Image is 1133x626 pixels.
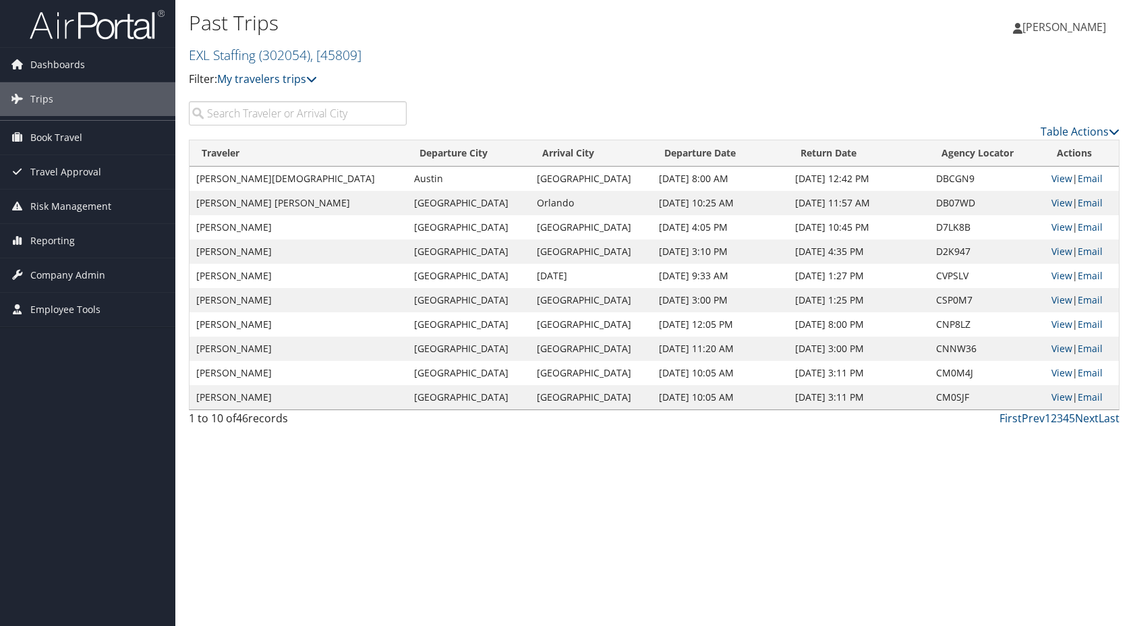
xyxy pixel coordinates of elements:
span: Dashboards [30,48,85,82]
td: [DATE] 3:00 PM [652,288,788,312]
a: View [1051,221,1072,233]
a: Email [1078,172,1103,185]
td: | [1045,361,1119,385]
td: | [1045,239,1119,264]
td: D7LK8B [929,215,1045,239]
a: My travelers trips [217,72,317,86]
td: [DATE] 8:00 PM [788,312,929,337]
td: | [1045,385,1119,409]
a: [PERSON_NAME] [1013,7,1120,47]
td: [GEOGRAPHIC_DATA] [407,288,529,312]
td: [GEOGRAPHIC_DATA] [530,385,652,409]
a: Email [1078,221,1103,233]
td: | [1045,191,1119,215]
td: [PERSON_NAME] [190,361,407,385]
td: [GEOGRAPHIC_DATA] [407,385,529,409]
td: [PERSON_NAME] [190,337,407,361]
input: Search Traveler or Arrival City [189,101,407,125]
a: View [1051,196,1072,209]
a: Prev [1022,411,1045,426]
td: [DATE] 1:25 PM [788,288,929,312]
th: Agency Locator: activate to sort column ascending [929,140,1045,167]
td: [GEOGRAPHIC_DATA] [530,337,652,361]
td: [DATE] 10:25 AM [652,191,788,215]
a: Email [1078,196,1103,209]
span: ( 302054 ) [259,46,310,64]
td: [PERSON_NAME] [190,288,407,312]
td: [DATE] 11:57 AM [788,191,929,215]
a: Email [1078,342,1103,355]
td: [DATE] 4:05 PM [652,215,788,239]
a: 1 [1045,411,1051,426]
td: | [1045,288,1119,312]
td: [GEOGRAPHIC_DATA] [530,288,652,312]
td: | [1045,264,1119,288]
span: Reporting [30,224,75,258]
td: [GEOGRAPHIC_DATA] [407,264,529,288]
td: [PERSON_NAME] [190,239,407,264]
td: [GEOGRAPHIC_DATA] [407,191,529,215]
span: [PERSON_NAME] [1022,20,1106,34]
span: Book Travel [30,121,82,154]
td: [DATE] 3:11 PM [788,385,929,409]
td: | [1045,167,1119,191]
td: [DATE] 12:42 PM [788,167,929,191]
a: Email [1078,269,1103,282]
td: [PERSON_NAME] [PERSON_NAME] [190,191,407,215]
td: [GEOGRAPHIC_DATA] [530,361,652,385]
td: CNNW36 [929,337,1045,361]
a: 5 [1069,411,1075,426]
td: [GEOGRAPHIC_DATA] [407,312,529,337]
td: CM0M4J [929,361,1045,385]
th: Actions [1045,140,1119,167]
td: [DATE] 10:05 AM [652,385,788,409]
a: EXL Staffing [189,46,361,64]
td: D2K947 [929,239,1045,264]
td: Orlando [530,191,652,215]
td: [PERSON_NAME] [190,385,407,409]
span: Company Admin [30,258,105,292]
td: [GEOGRAPHIC_DATA] [407,215,529,239]
a: Last [1099,411,1120,426]
img: airportal-logo.png [30,9,165,40]
td: [DATE] 12:05 PM [652,312,788,337]
th: Return Date: activate to sort column ascending [788,140,929,167]
td: [DATE] 3:10 PM [652,239,788,264]
a: 4 [1063,411,1069,426]
td: [DATE] 4:35 PM [788,239,929,264]
th: Traveler: activate to sort column ascending [190,140,407,167]
td: [GEOGRAPHIC_DATA] [530,215,652,239]
td: [PERSON_NAME] [190,264,407,288]
a: Email [1078,293,1103,306]
a: First [999,411,1022,426]
td: | [1045,337,1119,361]
td: [DATE] [530,264,652,288]
div: 1 to 10 of records [189,410,407,433]
td: [GEOGRAPHIC_DATA] [530,312,652,337]
a: View [1051,245,1072,258]
span: , [ 45809 ] [310,46,361,64]
a: View [1051,342,1072,355]
span: Travel Approval [30,155,101,189]
td: CM0SJF [929,385,1045,409]
a: View [1051,172,1072,185]
p: Filter: [189,71,809,88]
a: View [1051,391,1072,403]
a: Email [1078,245,1103,258]
a: Email [1078,318,1103,331]
td: [DATE] 10:45 PM [788,215,929,239]
td: [DATE] 9:33 AM [652,264,788,288]
th: Departure Date: activate to sort column ascending [652,140,788,167]
td: [DATE] 8:00 AM [652,167,788,191]
td: [GEOGRAPHIC_DATA] [407,239,529,264]
td: [PERSON_NAME] [190,312,407,337]
td: CNP8LZ [929,312,1045,337]
td: [GEOGRAPHIC_DATA] [530,239,652,264]
a: 3 [1057,411,1063,426]
td: [GEOGRAPHIC_DATA] [407,361,529,385]
td: [DATE] 3:00 PM [788,337,929,361]
th: Arrival City: activate to sort column ascending [530,140,652,167]
td: [GEOGRAPHIC_DATA] [407,337,529,361]
td: DBCGN9 [929,167,1045,191]
td: DB07WD [929,191,1045,215]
